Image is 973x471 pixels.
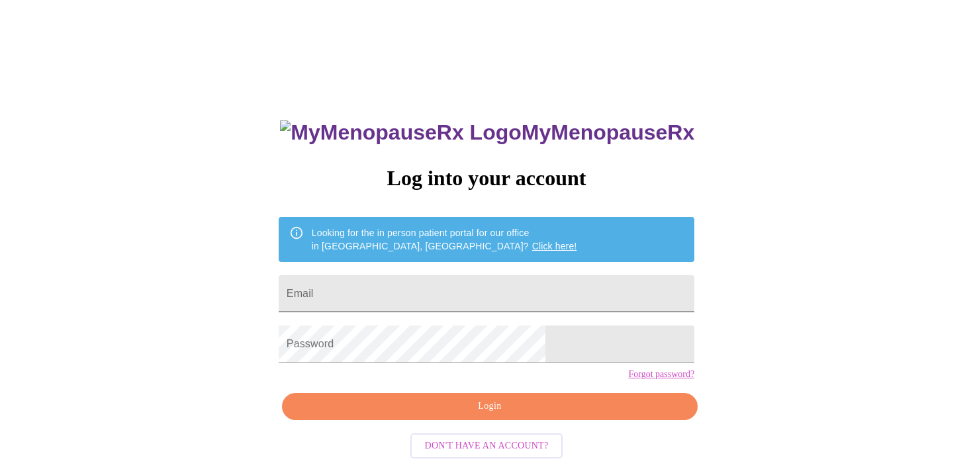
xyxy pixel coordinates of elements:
button: Don't have an account? [410,433,563,459]
a: Don't have an account? [407,439,567,450]
img: MyMenopauseRx Logo [280,120,521,145]
a: Click here! [532,241,577,251]
span: Login [297,398,682,415]
h3: MyMenopauseRx [280,120,694,145]
span: Don't have an account? [425,438,549,454]
a: Forgot password? [628,369,694,380]
div: Looking for the in person patient portal for our office in [GEOGRAPHIC_DATA], [GEOGRAPHIC_DATA]? [312,221,577,258]
h3: Log into your account [279,166,694,191]
button: Login [282,393,698,420]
